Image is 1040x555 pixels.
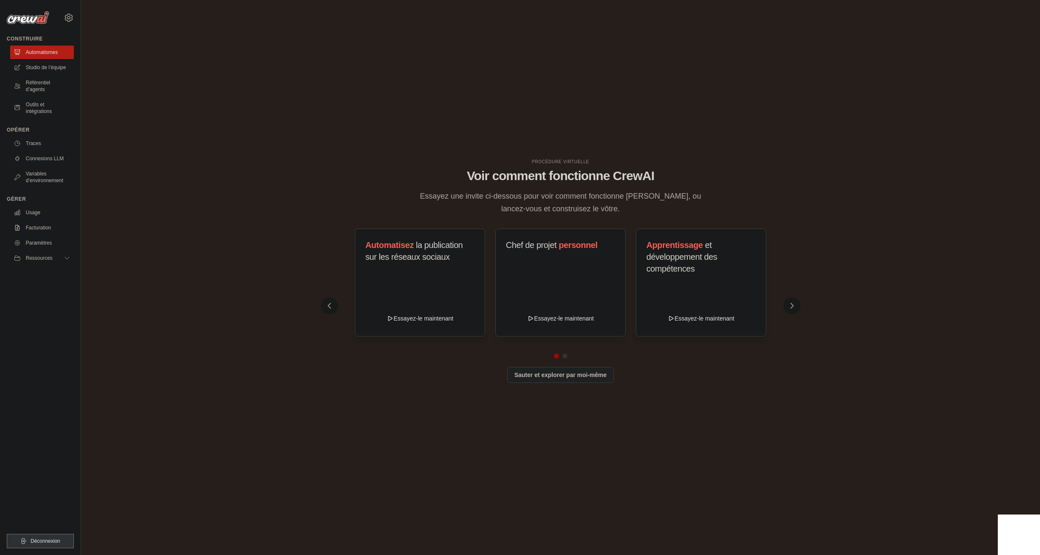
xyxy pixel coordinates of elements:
[7,196,74,202] div: Gérer
[7,127,74,133] div: Opérer
[26,240,52,246] font: Paramètres
[7,11,49,24] img: Logo
[328,159,794,165] div: PROCÉDURE VIRTUELLE
[10,76,74,96] a: Référentiel d’agents
[10,61,74,74] a: Studio de l’équipe
[30,538,60,544] span: Déconnexion
[328,168,794,183] h1: Voir comment fonctionne CrewAI
[507,367,614,383] button: Sauter et explorer par moi-même
[393,314,453,323] font: Essayez-le maintenant
[506,311,615,326] button: Essayez-le maintenant
[26,101,70,115] font: Outils et intégrations
[10,236,74,250] a: Paramètres
[26,255,52,261] span: Ressources
[26,49,58,56] font: Automatismes
[646,240,703,250] span: Apprentissage
[7,35,74,42] div: Construire
[10,98,74,118] a: Outils et intégrations
[10,46,74,59] a: Automatismes
[646,240,717,273] span: et développement des compétences
[26,140,41,147] font: Traces
[10,251,74,265] button: Ressources
[365,240,463,261] span: la publication sur les réseaux sociaux
[419,190,702,215] p: Essayez une invite ci-dessous pour voir comment fonctionne [PERSON_NAME], ou lancez-vous et const...
[26,170,70,184] font: Variables d’environnement
[646,311,756,326] button: Essayez-le maintenant
[26,64,66,71] font: Studio de l’équipe
[7,534,74,548] button: Déconnexion
[559,240,597,250] span: personnel
[10,137,74,150] a: Traces
[365,240,414,250] span: Automatisez
[10,152,74,165] a: Connexions LLM
[26,209,41,216] font: Usage
[675,314,735,323] font: Essayez-le maintenant
[998,515,1040,555] iframe: Chat Widget
[534,314,594,323] font: Essayez-le maintenant
[10,221,74,234] a: Facturation
[365,311,475,326] button: Essayez-le maintenant
[10,206,74,219] a: Usage
[506,240,556,250] span: Chef de projet
[10,167,74,187] a: Variables d’environnement
[26,79,70,93] font: Référentiel d’agents
[26,224,51,231] font: Facturation
[26,155,64,162] font: Connexions LLM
